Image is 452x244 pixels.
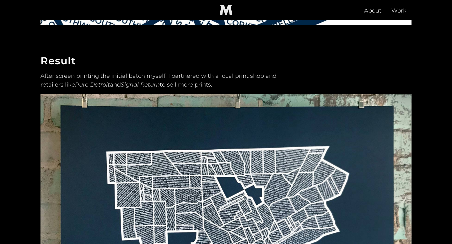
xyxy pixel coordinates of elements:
[75,81,110,88] em: Pure Detroit
[121,81,160,88] a: Signal Return
[216,5,236,15] img: "M" logo
[40,72,282,94] p: After screen printing the initial batch myself, I partnered with a local print shop and retailers...
[40,55,412,66] h2: Result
